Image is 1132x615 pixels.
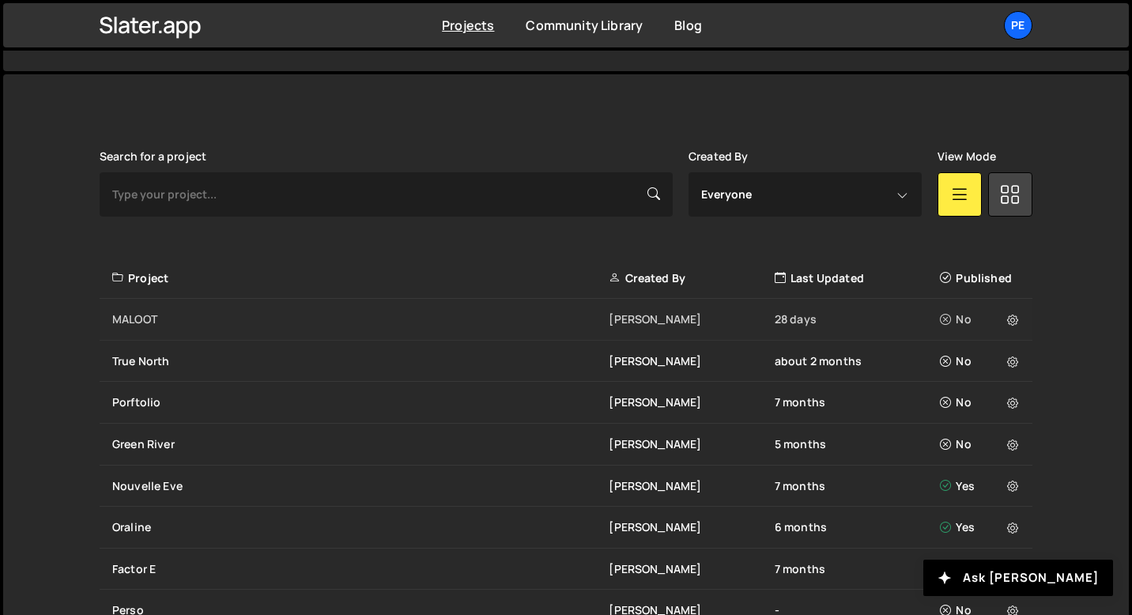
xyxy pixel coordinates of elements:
[689,150,749,163] label: Created By
[674,17,702,34] a: Blog
[940,311,1023,327] div: No
[112,561,609,577] div: Factor E
[100,424,1032,466] a: Green River [PERSON_NAME] 5 months No
[940,353,1023,369] div: No
[609,519,774,535] div: [PERSON_NAME]
[775,270,940,286] div: Last Updated
[112,436,609,452] div: Green River
[112,519,609,535] div: Oraline
[609,353,774,369] div: [PERSON_NAME]
[100,507,1032,549] a: Oraline [PERSON_NAME] 6 months Yes
[112,478,609,494] div: Nouvelle Eve
[938,150,996,163] label: View Mode
[775,436,940,452] div: 5 months
[775,561,940,577] div: 7 months
[609,478,774,494] div: [PERSON_NAME]
[112,394,609,410] div: Porftolio
[442,17,494,34] a: Projects
[775,311,940,327] div: 28 days
[609,270,774,286] div: Created By
[940,519,1023,535] div: Yes
[112,353,609,369] div: True North
[940,270,1023,286] div: Published
[100,466,1032,507] a: Nouvelle Eve [PERSON_NAME] 7 months Yes
[940,394,1023,410] div: No
[923,560,1113,596] button: Ask [PERSON_NAME]
[775,478,940,494] div: 7 months
[100,299,1032,341] a: MALOOT [PERSON_NAME] 28 days No
[940,478,1023,494] div: Yes
[100,341,1032,383] a: True North [PERSON_NAME] about 2 months No
[526,17,643,34] a: Community Library
[775,353,940,369] div: about 2 months
[100,172,673,217] input: Type your project...
[112,270,609,286] div: Project
[609,561,774,577] div: [PERSON_NAME]
[112,311,609,327] div: MALOOT
[775,519,940,535] div: 6 months
[775,394,940,410] div: 7 months
[609,394,774,410] div: [PERSON_NAME]
[609,311,774,327] div: [PERSON_NAME]
[940,436,1023,452] div: No
[100,150,206,163] label: Search for a project
[100,382,1032,424] a: Porftolio [PERSON_NAME] 7 months No
[100,549,1032,590] a: Factor E [PERSON_NAME] 7 months No
[609,436,774,452] div: [PERSON_NAME]
[1004,11,1032,40] a: Pe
